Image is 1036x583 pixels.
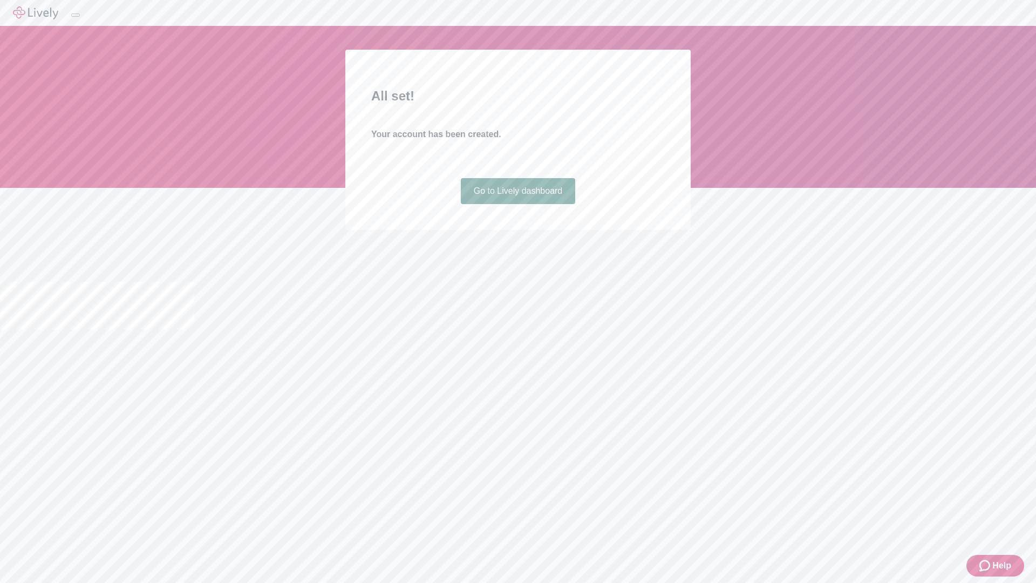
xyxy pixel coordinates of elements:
[461,178,576,204] a: Go to Lively dashboard
[371,86,665,106] h2: All set!
[371,128,665,141] h4: Your account has been created.
[966,555,1024,577] button: Zendesk support iconHelp
[979,559,992,572] svg: Zendesk support icon
[992,559,1011,572] span: Help
[13,6,58,19] img: Lively
[71,13,80,17] button: Log out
